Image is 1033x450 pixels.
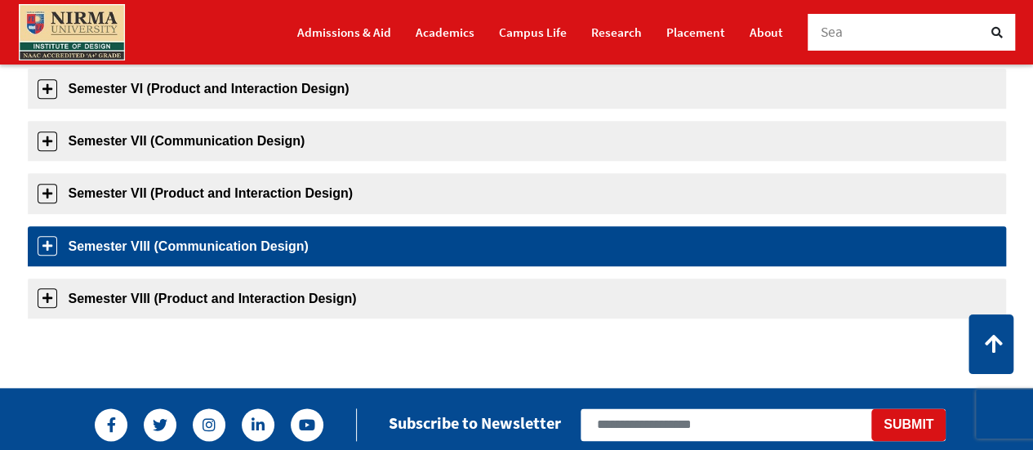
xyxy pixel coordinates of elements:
a: Placement [666,18,725,47]
a: Semester VI (Product and Interaction Design) [28,69,1006,109]
a: Semester VIII (Communication Design) [28,226,1006,266]
span: Sea [821,23,844,41]
a: Semester VII (Communication Design) [28,121,1006,161]
a: Semester VII (Product and Interaction Design) [28,173,1006,213]
img: main_logo [19,4,125,60]
a: Research [591,18,642,47]
a: About [750,18,783,47]
a: Campus Life [499,18,567,47]
a: Semester VIII (Product and Interaction Design) [28,278,1006,319]
a: Academics [416,18,474,47]
h2: Subscribe to Newsletter [389,413,561,433]
button: Submit [871,408,946,441]
a: Admissions & Aid [297,18,391,47]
